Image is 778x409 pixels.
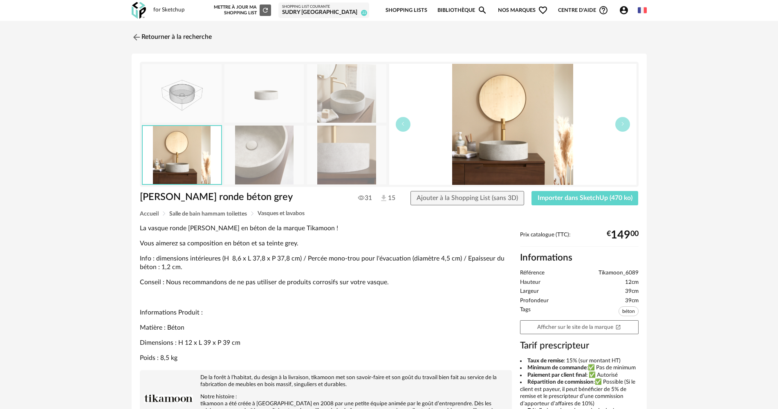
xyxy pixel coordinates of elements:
div: SUDRY [GEOGRAPHIC_DATA] [282,9,365,16]
a: Shopping Lists [386,1,427,20]
span: Account Circle icon [619,5,632,15]
span: Nos marques [498,1,548,20]
p: Dimensions : H 12 x L 39 x P 39 cm [140,339,512,347]
p: Vous aimerez sa composition en béton et sa teinte grey. [140,239,512,248]
p: Matière : Béton [140,324,512,332]
img: vasque-ronde-en-beton-grey-gina [224,64,304,123]
span: Vasques et lavabos [258,211,305,216]
img: vasque-ronde-en-beton-grey-gina-6089-htm [143,126,221,184]
b: Taux de remise [527,358,564,364]
span: 12cm [625,279,639,286]
p: Informations Produit : [140,308,512,317]
img: vasque-ronde-en-beton-grey-gina-6089-htm [307,64,386,123]
a: BibliothèqueMagnify icon [437,1,487,20]
span: 39cm [625,288,639,295]
span: Hauteur [520,279,540,286]
b: Répartition de commission [527,379,594,385]
span: Profondeur [520,297,549,305]
a: Shopping List courante SUDRY [GEOGRAPHIC_DATA] 22 [282,4,365,16]
img: Téléchargements [379,194,388,202]
p: Info : dimensions intérieures (H 8,6 x L 37,8 x P 37,8 cm) / Percée mono-trou pour l'évacuation (... [140,254,512,272]
div: Mettre à jour ma Shopping List [212,4,271,16]
h1: [PERSON_NAME] ronde béton grey [140,191,343,204]
p: Poids : 8,5 kg [140,354,512,362]
a: Afficher sur le site de la marqueOpen In New icon [520,320,639,335]
span: 149 [611,232,630,238]
span: Salle de bain hammam toilettes [169,211,247,217]
p: La vasque ronde [PERSON_NAME] en béton de la marque Tikamoon ! [140,224,512,233]
span: béton [619,306,639,316]
img: vasque-ronde-en-beton-grey-gina-6089-htm [307,126,386,184]
img: thumbnail.png [142,64,222,123]
span: Tags [520,306,531,318]
span: Ajouter à la Shopping List (sans 3D) [417,195,518,201]
button: Ajouter à la Shopping List (sans 3D) [410,191,524,206]
span: Largeur [520,288,539,295]
b: Minimum de commande [527,365,587,371]
span: 39cm [625,297,639,305]
h3: Tarif prescripteur [520,340,639,352]
p: Conseil : Nous recommandons de ne pas utiliser de produits corrosifs sur votre vasque. [140,278,512,287]
span: 22 [361,10,367,16]
img: vasque-ronde-en-beton-grey-gina-6089-htm [224,126,304,184]
span: Accueil [140,211,159,217]
img: vasque-ronde-en-beton-grey-gina-6089-htm [389,64,637,185]
span: Importer dans SketchUp (470 ko) [538,195,632,201]
b: Paiement par client final [527,372,586,378]
img: svg+xml;base64,PHN2ZyB3aWR0aD0iMjQiIGhlaWdodD0iMjQiIHZpZXdCb3g9IjAgMCAyNCAyNCIgZmlsbD0ibm9uZSIgeG... [132,32,141,42]
li: :✅ Possible (Si le client est payeur, il peut bénéficier de 5% de remise et le prescripteur d’une... [520,379,639,407]
span: Heart Outline icon [538,5,548,15]
span: 15 [379,194,395,203]
span: Refresh icon [262,8,269,12]
div: for Sketchup [153,7,185,14]
span: Référence [520,270,545,277]
img: OXP [132,2,146,19]
span: Magnify icon [478,5,487,15]
div: € 00 [607,232,639,238]
li: : ✅ Autorisé [520,372,639,379]
span: Tikamoon_6089 [599,270,639,277]
div: Prix catalogue (TTC): [520,231,639,247]
h2: Informations [520,252,639,264]
li: : 15% (sur montant HT) [520,357,639,365]
span: Open In New icon [615,324,621,330]
li: :✅ Pas de minimum [520,364,639,372]
span: 31 [358,194,372,202]
a: Retourner à la recherche [132,28,212,46]
img: fr [638,6,647,15]
button: Importer dans SketchUp (470 ko) [531,191,639,206]
span: Centre d'aideHelp Circle Outline icon [558,5,608,15]
span: Account Circle icon [619,5,629,15]
p: De la forêt à l’habitat, du design à la livraison, tikamoon met son savoir-faire et son goût du t... [144,374,508,388]
div: Shopping List courante [282,4,365,9]
div: Breadcrumb [140,211,639,217]
span: Help Circle Outline icon [599,5,608,15]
